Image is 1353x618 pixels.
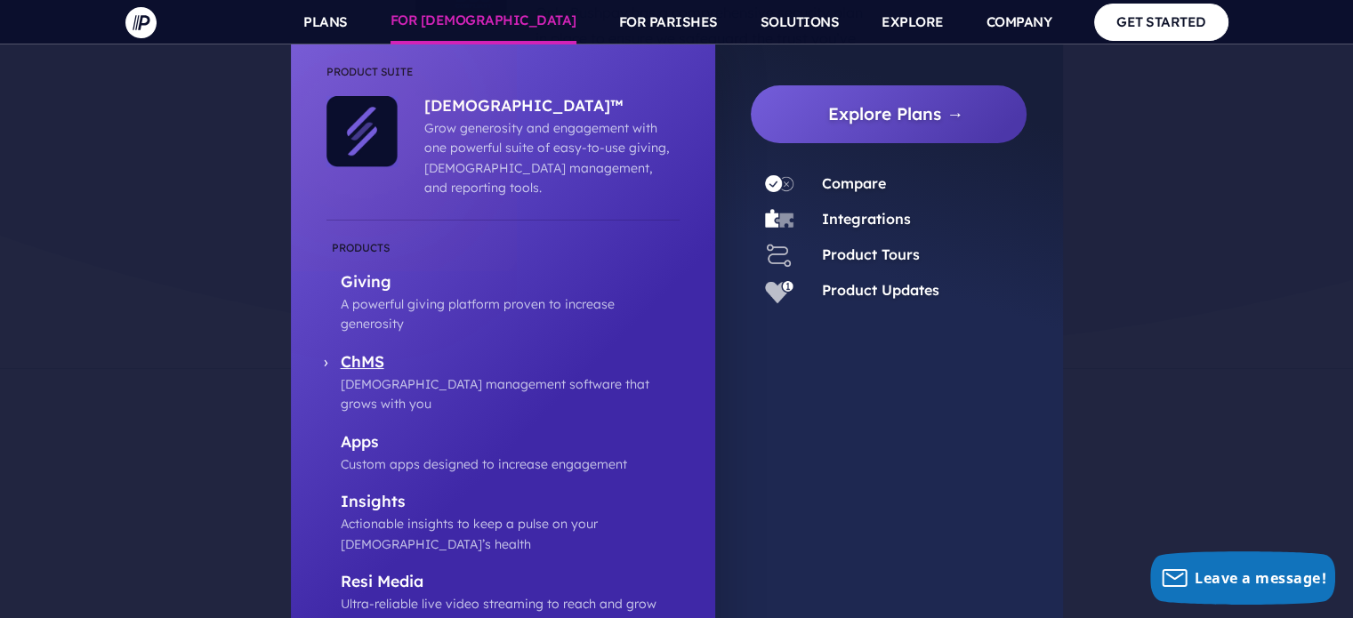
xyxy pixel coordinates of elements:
p: Grow generosity and engagement with one powerful suite of easy-to-use giving, [DEMOGRAPHIC_DATA] ... [424,118,671,198]
a: Apps Custom apps designed to increase engagement [326,432,680,475]
p: [DEMOGRAPHIC_DATA]™ [424,96,671,118]
img: Compare - Icon [765,170,793,198]
p: [DEMOGRAPHIC_DATA] management software that grows with you [341,374,680,414]
p: Resi Media [341,572,680,594]
a: Integrations - Icon [751,205,808,234]
a: Integrations [822,210,911,228]
a: GET STARTED [1094,4,1228,40]
span: Leave a message! [1195,568,1326,588]
a: Explore Plans → [765,85,1027,143]
li: Product Suite [326,62,680,96]
img: Product Updates - Icon [765,277,793,305]
p: A powerful giving platform proven to increase generosity [341,294,680,334]
p: Actionable insights to keep a pulse on your [DEMOGRAPHIC_DATA]’s health [341,514,680,554]
img: Product Tours - Icon [765,241,793,269]
a: Product Tours - Icon [751,241,808,269]
a: Product Tours [822,245,920,263]
p: Insights [341,492,680,514]
p: Custom apps designed to increase engagement [341,454,680,474]
a: ChMS [DEMOGRAPHIC_DATA] management software that grows with you [326,352,680,414]
p: Giving [341,272,680,294]
p: ChMS [341,352,680,374]
a: Compare - Icon [751,170,808,198]
img: Integrations - Icon [765,205,793,234]
a: Product Updates [822,281,939,299]
p: Apps [341,432,680,454]
button: Leave a message! [1150,551,1335,605]
a: Giving A powerful giving platform proven to increase generosity [326,238,680,334]
a: [DEMOGRAPHIC_DATA]™ Grow generosity and engagement with one powerful suite of easy-to-use giving,... [398,96,671,198]
a: Product Updates - Icon [751,277,808,305]
img: ChurchStaq™ - Icon [326,96,398,167]
a: Compare [822,174,886,192]
a: Insights Actionable insights to keep a pulse on your [DEMOGRAPHIC_DATA]’s health [326,492,680,554]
